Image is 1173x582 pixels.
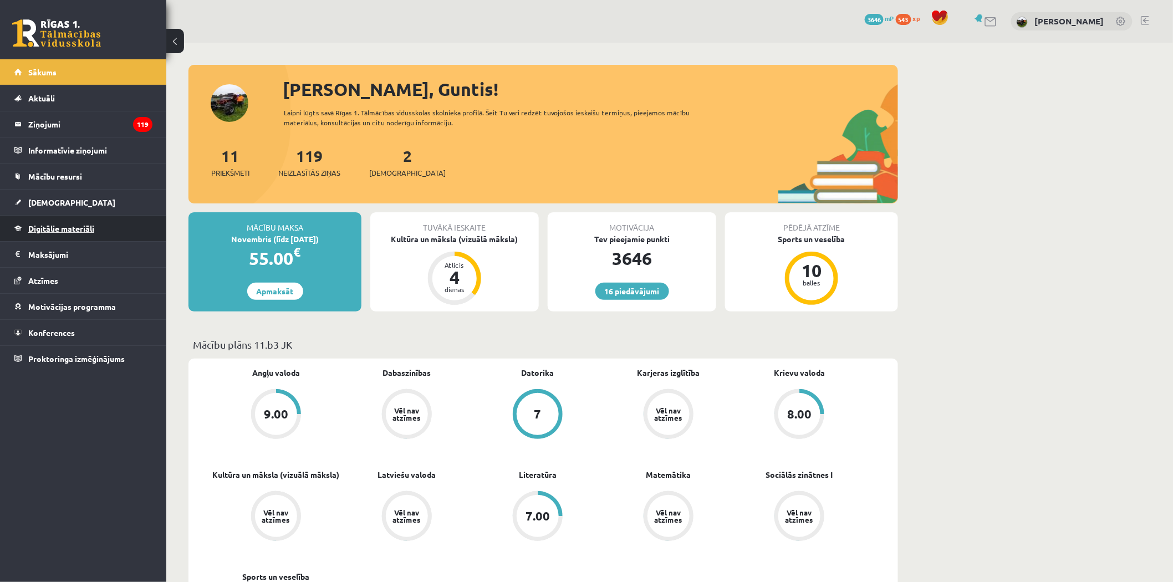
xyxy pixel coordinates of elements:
span: Neizlasītās ziņas [278,167,340,178]
span: Proktoringa izmēģinājums [28,354,125,364]
a: Dabaszinības [383,367,431,379]
div: Pēdējā atzīme [725,212,898,233]
a: Vēl nav atzīmes [341,389,472,441]
div: 9.00 [264,408,288,420]
div: [PERSON_NAME], Guntis! [283,76,898,103]
div: 3646 [548,245,716,272]
span: [DEMOGRAPHIC_DATA] [28,197,115,207]
span: Aktuāli [28,93,55,103]
a: 16 piedāvājumi [595,283,669,300]
a: 119Neizlasītās ziņas [278,146,340,178]
a: Kultūra un māksla (vizuālā māksla) [213,469,340,481]
span: Priekšmeti [211,167,249,178]
a: Motivācijas programma [14,294,152,319]
a: Apmaksāt [247,283,303,300]
a: 7 [472,389,603,441]
div: Vēl nav atzīmes [784,509,815,523]
a: 11Priekšmeti [211,146,249,178]
a: Karjeras izglītība [637,367,700,379]
a: Maksājumi [14,242,152,267]
div: Vēl nav atzīmes [653,509,684,523]
span: xp [913,14,920,23]
div: Vēl nav atzīmes [261,509,292,523]
a: Vēl nav atzīmes [603,389,734,441]
a: Informatīvie ziņojumi [14,137,152,163]
div: 7.00 [526,510,550,522]
a: Sociālās zinātnes I [766,469,833,481]
div: Novembris (līdz [DATE]) [188,233,361,245]
span: € [294,244,301,260]
a: Datorika [522,367,554,379]
div: Tuvākā ieskaite [370,212,539,233]
span: 3646 [865,14,884,25]
span: Konferences [28,328,75,338]
div: 7 [534,408,542,420]
div: balles [795,279,828,286]
div: Vēl nav atzīmes [391,509,422,523]
a: Aktuāli [14,85,152,111]
a: Digitālie materiāli [14,216,152,241]
a: 9.00 [211,389,341,441]
span: [DEMOGRAPHIC_DATA] [369,167,446,178]
a: Vēl nav atzīmes [211,491,341,543]
div: Sports un veselība [725,233,898,245]
a: Matemātika [646,469,691,481]
a: Ziņojumi119 [14,111,152,137]
div: Motivācija [548,212,716,233]
a: Rīgas 1. Tālmācības vidusskola [12,19,101,47]
a: Proktoringa izmēģinājums [14,346,152,371]
span: Digitālie materiāli [28,223,94,233]
div: 8.00 [787,408,812,420]
a: [PERSON_NAME] [1035,16,1104,27]
legend: Maksājumi [28,242,152,267]
p: Mācību plāns 11.b3 JK [193,337,894,352]
span: 543 [896,14,911,25]
a: Konferences [14,320,152,345]
span: Sākums [28,67,57,77]
a: 543 xp [896,14,926,23]
a: Angļu valoda [252,367,300,379]
a: Mācību resursi [14,164,152,189]
a: Sports un veselība 10 balles [725,233,898,307]
a: 8.00 [734,389,865,441]
a: 2[DEMOGRAPHIC_DATA] [369,146,446,178]
a: Krievu valoda [774,367,825,379]
div: Vēl nav atzīmes [391,407,422,421]
a: Atzīmes [14,268,152,293]
a: Literatūra [519,469,557,481]
a: Vēl nav atzīmes [341,491,472,543]
legend: Informatīvie ziņojumi [28,137,152,163]
div: 10 [795,262,828,279]
div: Kultūra un māksla (vizuālā māksla) [370,233,539,245]
a: Kultūra un māksla (vizuālā māksla) Atlicis 4 dienas [370,233,539,307]
a: Sākums [14,59,152,85]
span: Motivācijas programma [28,302,116,312]
div: Atlicis [438,262,471,268]
a: Vēl nav atzīmes [734,491,865,543]
div: dienas [438,286,471,293]
div: Vēl nav atzīmes [653,407,684,421]
span: mP [885,14,894,23]
span: Atzīmes [28,275,58,285]
div: 4 [438,268,471,286]
i: 119 [133,117,152,132]
div: Mācību maksa [188,212,361,233]
a: 7.00 [472,491,603,543]
a: 3646 mP [865,14,894,23]
img: Guntis Smalkais [1017,17,1028,28]
legend: Ziņojumi [28,111,152,137]
div: Tev pieejamie punkti [548,233,716,245]
span: Mācību resursi [28,171,82,181]
a: Vēl nav atzīmes [603,491,734,543]
div: 55.00 [188,245,361,272]
a: Latviešu valoda [378,469,436,481]
div: Laipni lūgts savā Rīgas 1. Tālmācības vidusskolas skolnieka profilā. Šeit Tu vari redzēt tuvojošo... [284,108,710,127]
a: [DEMOGRAPHIC_DATA] [14,190,152,215]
